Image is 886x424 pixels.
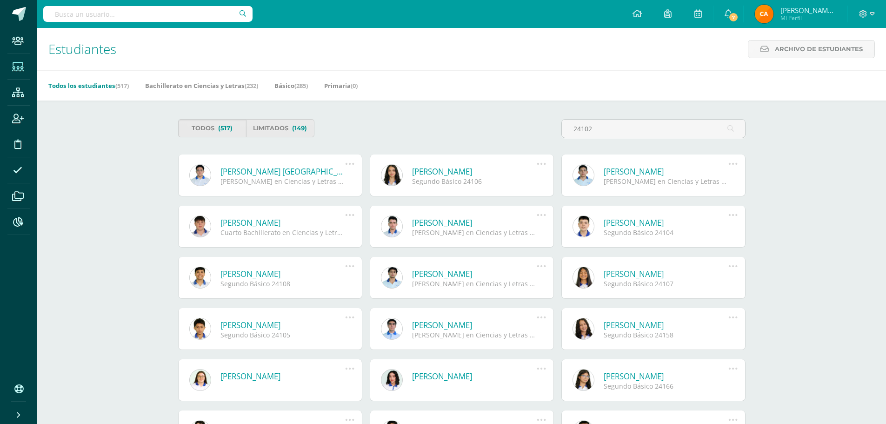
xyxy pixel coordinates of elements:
[775,40,863,58] span: Archivo de Estudiantes
[220,320,346,330] a: [PERSON_NAME]
[604,371,729,382] a: [PERSON_NAME]
[412,269,537,279] a: [PERSON_NAME]
[604,279,729,288] div: Segundo Básico 24107
[412,217,537,228] a: [PERSON_NAME]
[246,119,314,137] a: Limitados(149)
[274,78,308,93] a: Básico(285)
[780,14,836,22] span: Mi Perfil
[220,228,346,237] div: Cuarto Bachillerato en Ciencias y Letras 24100
[412,371,537,382] a: [PERSON_NAME]
[220,330,346,339] div: Segundo Básico 24105
[220,166,346,177] a: [PERSON_NAME] [GEOGRAPHIC_DATA] [PERSON_NAME]
[351,81,358,90] span: (0)
[220,177,346,186] div: [PERSON_NAME] en Ciencias y Letras 24102
[755,5,773,23] img: af9f1233f962730253773e8543f9aabb.png
[43,6,253,22] input: Busca un usuario...
[218,120,233,137] span: (517)
[220,217,346,228] a: [PERSON_NAME]
[604,166,729,177] a: [PERSON_NAME]
[604,177,729,186] div: [PERSON_NAME] en Ciencias y Letras 24103
[728,12,739,22] span: 7
[412,166,537,177] a: [PERSON_NAME]
[145,78,258,93] a: Bachillerato en Ciencias y Letras(232)
[292,120,307,137] span: (149)
[412,228,537,237] div: [PERSON_NAME] en Ciencias y Letras 24109
[220,269,346,279] a: [PERSON_NAME]
[48,78,129,93] a: Todos los estudiantes(517)
[324,78,358,93] a: Primaria(0)
[562,120,745,138] input: Busca al estudiante aquí...
[412,330,537,339] div: [PERSON_NAME] en Ciencias y Letras 24172
[220,371,346,382] a: [PERSON_NAME]
[412,177,537,186] div: Segundo Básico 24106
[178,119,246,137] a: Todos(517)
[748,40,875,58] a: Archivo de Estudiantes
[604,228,729,237] div: Segundo Básico 24104
[115,81,129,90] span: (517)
[245,81,258,90] span: (232)
[220,279,346,288] div: Segundo Básico 24108
[604,217,729,228] a: [PERSON_NAME]
[294,81,308,90] span: (285)
[780,6,836,15] span: [PERSON_NAME] Santiago [PERSON_NAME]
[412,279,537,288] div: [PERSON_NAME] en Ciencias y Letras 24101
[604,269,729,279] a: [PERSON_NAME]
[412,320,537,330] a: [PERSON_NAME]
[604,320,729,330] a: [PERSON_NAME]
[604,330,729,339] div: Segundo Básico 24158
[604,382,729,390] div: Segundo Básico 24166
[48,40,116,58] span: Estudiantes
